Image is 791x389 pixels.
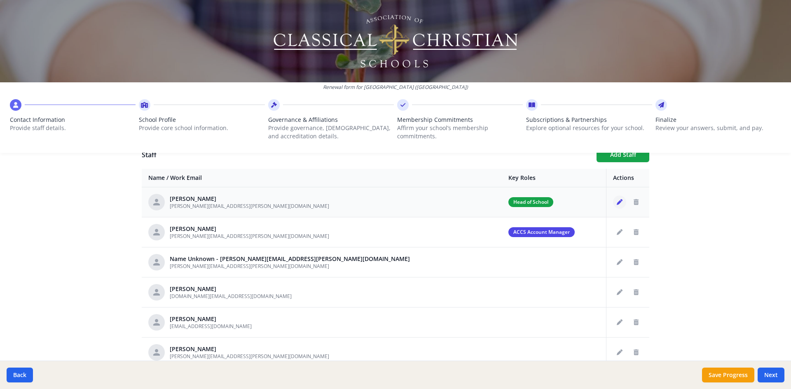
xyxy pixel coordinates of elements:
[613,226,626,239] button: Edit staff
[630,286,643,299] button: Delete staff
[606,169,650,187] th: Actions
[170,345,329,353] div: [PERSON_NAME]
[630,346,643,359] button: Delete staff
[630,226,643,239] button: Delete staff
[10,116,136,124] span: Contact Information
[526,124,652,132] p: Explore optional resources for your school.
[397,124,523,140] p: Affirm your school’s membership commitments.
[613,346,626,359] button: Edit staff
[170,233,329,240] span: [PERSON_NAME][EMAIL_ADDRESS][PERSON_NAME][DOMAIN_NAME]
[630,256,643,269] button: Delete staff
[7,368,33,382] button: Back
[526,116,652,124] span: Subscriptions & Partnerships
[170,203,329,210] span: [PERSON_NAME][EMAIL_ADDRESS][PERSON_NAME][DOMAIN_NAME]
[508,227,575,237] span: ACCS Account Manager
[758,368,784,382] button: Next
[139,116,264,124] span: School Profile
[170,285,292,293] div: [PERSON_NAME]
[613,316,626,329] button: Edit staff
[272,12,519,70] img: Logo
[613,196,626,209] button: Edit staff
[10,124,136,132] p: Provide staff details.
[170,195,329,203] div: [PERSON_NAME]
[268,116,394,124] span: Governance & Affiliations
[170,263,329,270] span: [PERSON_NAME][EMAIL_ADDRESS][PERSON_NAME][DOMAIN_NAME]
[170,353,329,360] span: [PERSON_NAME][EMAIL_ADDRESS][PERSON_NAME][DOMAIN_NAME]
[268,124,394,140] p: Provide governance, [DEMOGRAPHIC_DATA], and accreditation details.
[702,368,754,382] button: Save Progress
[139,124,264,132] p: Provide core school information.
[170,293,292,300] span: [DOMAIN_NAME][EMAIL_ADDRESS][DOMAIN_NAME]
[655,124,781,132] p: Review your answers, submit, and pay.
[613,256,626,269] button: Edit staff
[613,286,626,299] button: Edit staff
[630,316,643,329] button: Delete staff
[508,197,553,207] span: Head of School
[502,169,606,187] th: Key Roles
[170,323,252,330] span: [EMAIL_ADDRESS][DOMAIN_NAME]
[170,315,252,323] div: [PERSON_NAME]
[397,116,523,124] span: Membership Commitments
[630,196,643,209] button: Delete staff
[142,169,502,187] th: Name / Work Email
[170,255,410,263] div: Name Unknown - [PERSON_NAME][EMAIL_ADDRESS][PERSON_NAME][DOMAIN_NAME]
[655,116,781,124] span: Finalize
[170,225,329,233] div: [PERSON_NAME]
